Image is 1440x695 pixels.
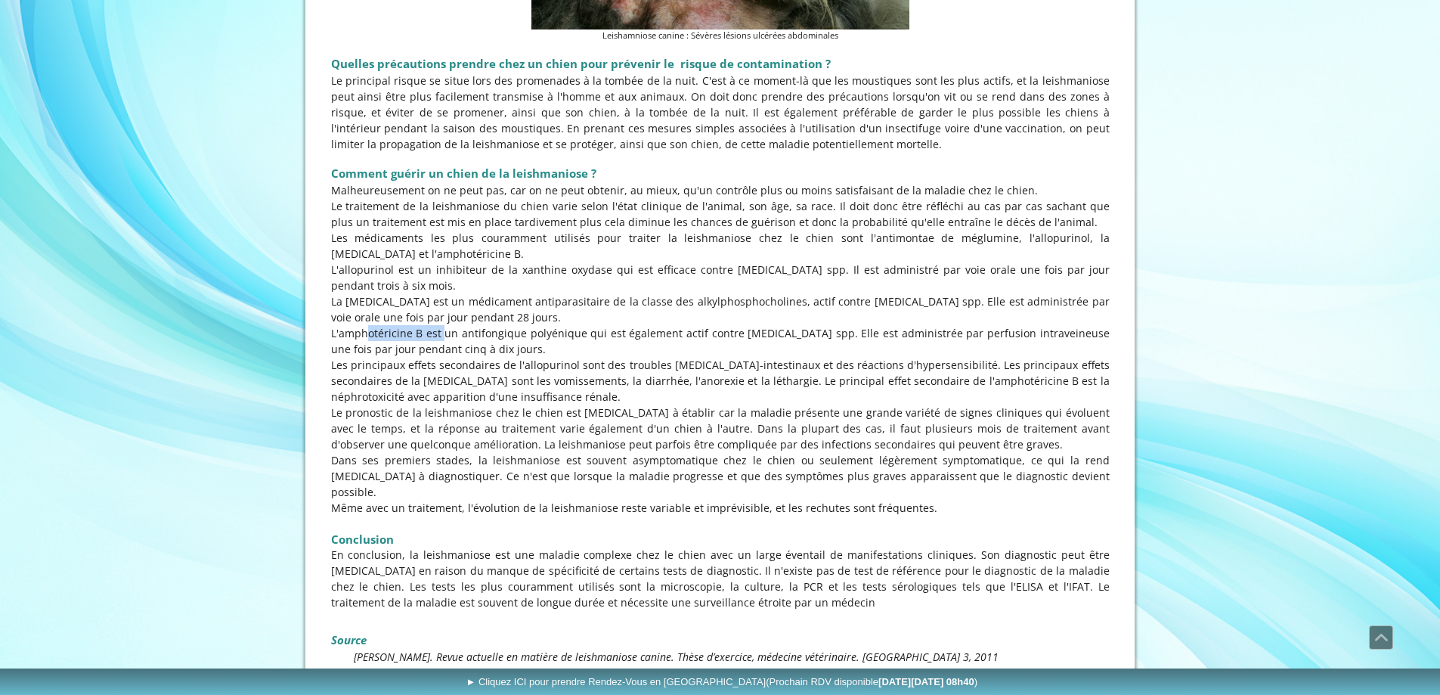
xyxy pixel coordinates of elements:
[331,230,1110,262] p: Les médicaments les plus couramment utilisés pour traiter la leishmaniose chez le chien sont l'an...
[1369,625,1393,650] a: Défiler vers le haut
[331,405,1110,452] p: Le pronostic de la leishmaniose chez le chien est [MEDICAL_DATA] à établir car la maladie présent...
[331,73,1110,152] p: Le principal risque se situe lors des promenades à la tombée de la nuit. C'est à ce moment-là que...
[331,293,1110,325] p: La [MEDICAL_DATA] est un médicament antiparasitaire de la classe des alkylphosphocholines, actif ...
[331,56,831,71] strong: Quelles précautions prendre chez un chien pour prévenir le risque de contamination ?
[331,198,1110,230] p: Le traitement de la leishmaniose du chien varie selon l'état clinique de l'animal, son âge, sa ra...
[766,676,977,687] span: (Prochain RDV disponible )
[354,650,999,664] em: [PERSON_NAME]. Revue actuelle en matière de leishmaniose canine. Thèse d’exercice, médecine vétér...
[331,262,1110,293] p: L'allopurinol est un inhibiteur de la xanthine oxydase qui est efficace contre [MEDICAL_DATA] spp...
[466,676,977,687] span: ► Cliquez ICI pour prendre Rendez-Vous en [GEOGRAPHIC_DATA]
[1370,626,1392,649] span: Défiler vers le haut
[331,532,394,547] strong: Conclusion
[331,632,367,647] span: Source
[331,325,1110,357] p: L'amphotéricine B est un antifongique polyénique qui est également actif contre [MEDICAL_DATA] sp...
[331,166,596,181] strong: Comment guérir un chien de la leishmaniose ?
[331,452,1110,500] p: Dans ses premiers stades, la leishmaniose est souvent asymptomatique chez le chien ou seulement l...
[531,29,909,42] figcaption: Leishamniose canine : Sévères lésions ulcérées abdominales
[331,547,1110,610] p: En conclusion, la leishmaniose est une maladie complexe chez le chien avec un large éventail de m...
[331,500,1110,516] p: Même avec un traitement, l'évolution de la leishmaniose reste variable et imprévisible, et les re...
[331,357,1110,405] p: Les principaux effets secondaires de l'allopurinol sont des troubles [MEDICAL_DATA]-intestinaux e...
[331,182,1110,198] p: Malheureusement on ne peut pas, car on ne peut obtenir, au mieux, qu'un contrôle plus ou moins sa...
[878,676,974,687] b: [DATE][DATE] 08h40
